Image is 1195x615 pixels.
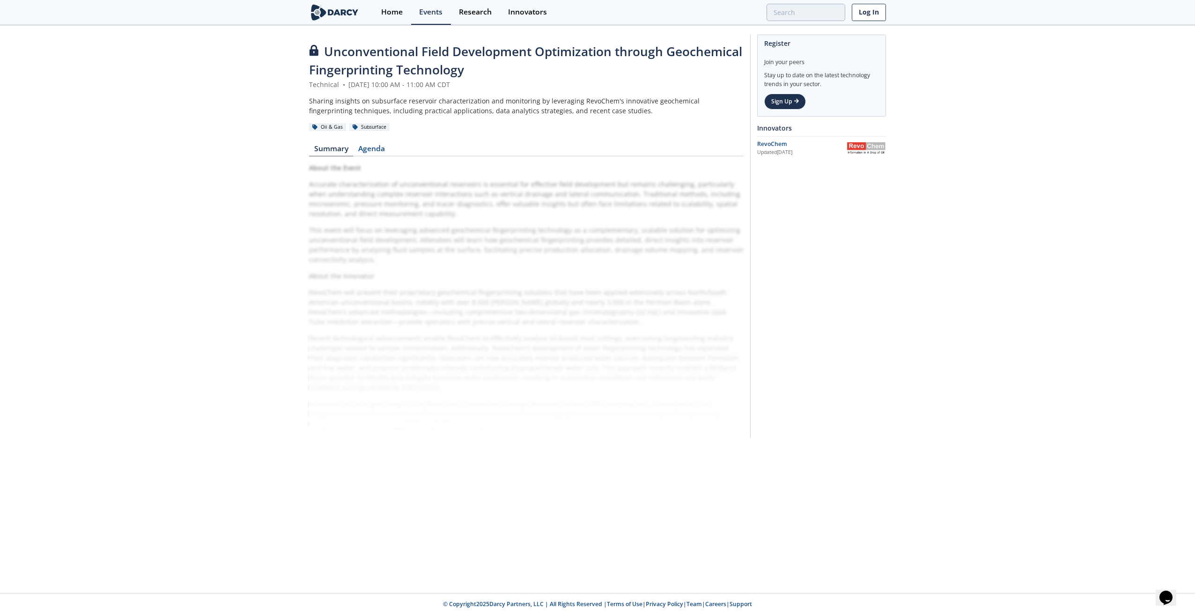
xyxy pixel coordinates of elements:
[764,94,806,110] a: Sign Up
[646,600,683,608] a: Privacy Policy
[757,120,886,136] div: Innovators
[852,4,886,21] a: Log In
[767,4,845,21] input: Advanced Search
[419,8,443,16] div: Events
[508,8,547,16] div: Innovators
[686,600,702,608] a: Team
[764,35,879,51] div: Register
[764,51,879,66] div: Join your peers
[705,600,726,608] a: Careers
[309,43,742,78] span: Unconventional Field Development Optimization through Geochemical Fingerprinting Technology
[459,8,492,16] div: Research
[847,142,886,154] img: RevoChem
[757,140,847,148] div: RevoChem
[309,80,744,89] div: Technical [DATE] 10:00 AM - 11:00 AM CDT
[757,140,886,156] a: RevoChem Updated[DATE] RevoChem
[607,600,642,608] a: Terms of Use
[381,8,403,16] div: Home
[341,80,347,89] span: •
[353,145,390,156] a: Agenda
[309,123,346,132] div: Oil & Gas
[730,600,752,608] a: Support
[1156,578,1186,606] iframe: chat widget
[309,4,360,21] img: logo-wide.svg
[757,149,847,156] div: Updated [DATE]
[309,96,744,116] div: Sharing insights on subsurface reservoir characterization and monitoring by leveraging RevoChem's...
[349,123,390,132] div: Subsurface
[251,600,944,608] p: © Copyright 2025 Darcy Partners, LLC | All Rights Reserved | | | | |
[309,145,353,156] a: Summary
[764,66,879,88] div: Stay up to date on the latest technology trends in your sector.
